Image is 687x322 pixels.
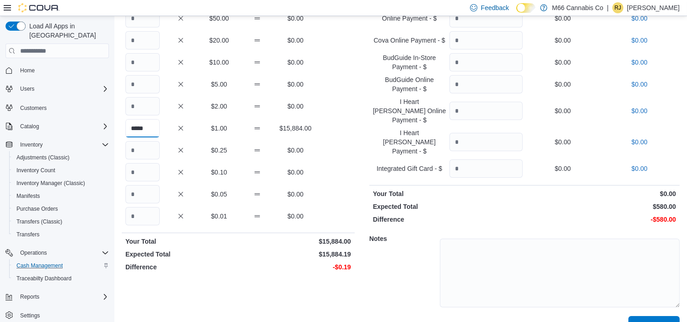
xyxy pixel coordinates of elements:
span: Users [16,83,109,94]
span: Inventory [16,139,109,150]
input: Quantity [125,207,160,225]
p: $15,884.19 [240,250,351,259]
span: Adjustments (Classic) [13,152,109,163]
a: Settings [16,310,43,321]
p: $0.00 [603,164,676,173]
p: $0.00 [603,137,676,147]
p: $0.00 [603,36,676,45]
input: Quantity [125,9,160,27]
button: Purchase Orders [9,202,113,215]
p: $0.00 [526,80,600,89]
p: $0.00 [603,58,676,67]
a: Home [16,65,38,76]
button: Catalog [16,121,43,132]
span: Cash Management [16,262,63,269]
span: Customers [20,104,47,112]
span: Settings [16,310,109,321]
p: $0.00 [526,58,600,67]
p: Expected Total [125,250,236,259]
p: [PERSON_NAME] [627,2,680,13]
a: Inventory Count [13,165,59,176]
button: Users [2,82,113,95]
span: Purchase Orders [13,203,109,214]
p: $0.00 [603,14,676,23]
p: $0.00 [278,168,313,177]
input: Quantity [449,159,523,178]
p: M66 Cannabis Co [552,2,603,13]
a: Manifests [13,191,43,202]
p: $50.00 [202,14,236,23]
span: Inventory Count [13,165,109,176]
p: $0.10 [202,168,236,177]
button: Settings [2,309,113,322]
p: Online Payment - $ [373,14,446,23]
span: Settings [20,312,40,319]
p: -$0.19 [240,262,351,272]
span: Inventory [20,141,43,148]
button: Reports [2,290,113,303]
p: $0.01 [202,212,236,221]
p: $0.00 [526,36,600,45]
p: $0.00 [278,190,313,199]
span: Traceabilty Dashboard [13,273,109,284]
img: Cova [18,3,60,12]
p: $0.00 [278,146,313,155]
input: Quantity [125,97,160,115]
a: Inventory Manager (Classic) [13,178,89,189]
a: Transfers (Classic) [13,216,66,227]
span: Operations [20,249,47,257]
button: Catalog [2,120,113,133]
div: Rebecca Jackson [612,2,623,13]
p: $10.00 [202,58,236,67]
span: Users [20,85,34,93]
p: Cova Online Payment - $ [373,36,446,45]
input: Quantity [125,119,160,137]
span: Transfers (Classic) [13,216,109,227]
p: | [607,2,609,13]
p: I Heart [PERSON_NAME] Online Payment - $ [373,97,446,125]
input: Quantity [125,31,160,49]
h5: Notes [369,229,438,248]
p: Integrated Gift Card - $ [373,164,446,173]
button: Operations [16,247,51,258]
button: Inventory [16,139,46,150]
a: Adjustments (Classic) [13,152,73,163]
button: Traceabilty Dashboard [9,272,113,285]
p: $0.00 [603,80,676,89]
span: Catalog [16,121,109,132]
p: $0.00 [526,14,600,23]
input: Quantity [449,9,523,27]
p: $1.00 [202,124,236,133]
p: Difference [125,262,236,272]
p: $0.00 [278,36,313,45]
span: Cash Management [13,260,109,271]
button: Home [2,64,113,77]
span: Transfers (Classic) [16,218,62,225]
p: $0.00 [278,58,313,67]
p: $0.00 [526,164,600,173]
span: Inventory Count [16,167,55,174]
p: Expected Total [373,202,523,211]
input: Quantity [125,75,160,93]
p: $0.00 [278,102,313,111]
input: Quantity [125,141,160,159]
input: Quantity [125,163,160,181]
button: Inventory Count [9,164,113,177]
span: RJ [615,2,622,13]
p: Difference [373,215,523,224]
button: Inventory [2,138,113,151]
p: $0.00 [526,189,676,198]
a: Customers [16,103,50,114]
input: Quantity [449,75,523,93]
a: Cash Management [13,260,66,271]
span: Traceabilty Dashboard [16,275,71,282]
p: -$580.00 [526,215,676,224]
p: $2.00 [202,102,236,111]
span: Transfers [13,229,109,240]
p: $0.05 [202,190,236,199]
p: $0.00 [278,80,313,89]
button: Operations [2,246,113,259]
span: Inventory Manager (Classic) [16,180,85,187]
a: Transfers [13,229,43,240]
